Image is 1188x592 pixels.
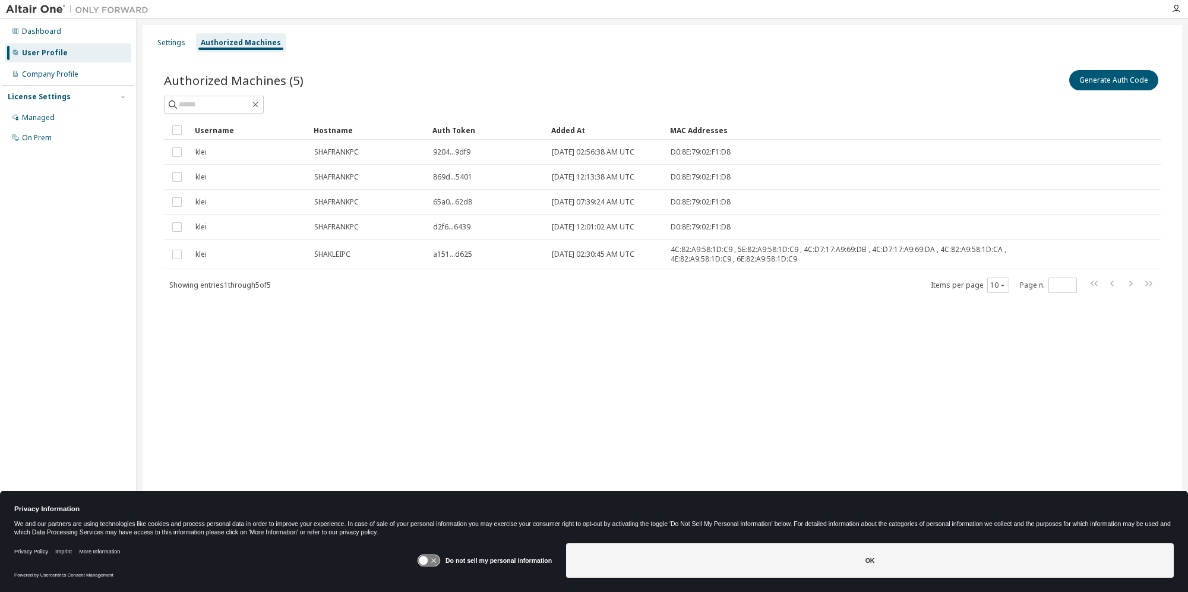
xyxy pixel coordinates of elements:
span: 4C:82:A9:58:1D:C9 , 5E:82:A9:58:1D:C9 , 4C:D7:17:A9:69:DB , 4C:D7:17:A9:69:DA , 4C:82:A9:58:1D:CA... [671,245,1035,264]
button: Generate Auth Code [1069,70,1158,90]
div: Added At [551,121,661,140]
div: Company Profile [22,70,78,79]
div: MAC Addresses [670,121,1036,140]
span: [DATE] 02:56:38 AM UTC [552,147,634,157]
span: klei [195,250,207,259]
span: klei [195,197,207,207]
div: Dashboard [22,27,61,36]
span: 869d...5401 [433,172,472,182]
div: License Settings [8,92,71,102]
span: klei [195,147,207,157]
span: SHAFRANKPC [314,197,359,207]
div: Hostname [314,121,423,140]
span: D0:8E:79:02:F1:D8 [671,197,731,207]
span: [DATE] 12:01:02 AM UTC [552,222,634,232]
span: D0:8E:79:02:F1:D8 [671,172,731,182]
span: Showing entries 1 through 5 of 5 [169,280,271,290]
span: Authorized Machines (5) [164,72,304,89]
div: Auth Token [432,121,542,140]
span: [DATE] 12:13:38 AM UTC [552,172,634,182]
span: Items per page [931,278,1009,293]
span: 9204...9df9 [433,147,470,157]
span: D0:8E:79:02:F1:D8 [671,222,731,232]
img: Altair One [6,4,154,15]
div: Managed [22,113,55,122]
div: Settings [157,38,185,48]
span: klei [195,172,207,182]
span: D0:8E:79:02:F1:D8 [671,147,731,157]
span: a151...d625 [433,250,472,259]
div: Username [195,121,304,140]
span: SHAKLEIPC [314,250,350,259]
span: SHAFRANKPC [314,147,359,157]
span: SHAFRANKPC [314,172,359,182]
div: On Prem [22,133,52,143]
div: Authorized Machines [201,38,281,48]
span: 65a0...62d8 [433,197,472,207]
span: [DATE] 07:39:24 AM UTC [552,197,634,207]
button: 10 [990,281,1006,290]
span: klei [195,222,207,232]
span: [DATE] 02:30:45 AM UTC [552,250,634,259]
div: User Profile [22,48,68,58]
span: SHAFRANKPC [314,222,359,232]
span: d2f6...6439 [433,222,470,232]
span: Page n. [1020,278,1077,293]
